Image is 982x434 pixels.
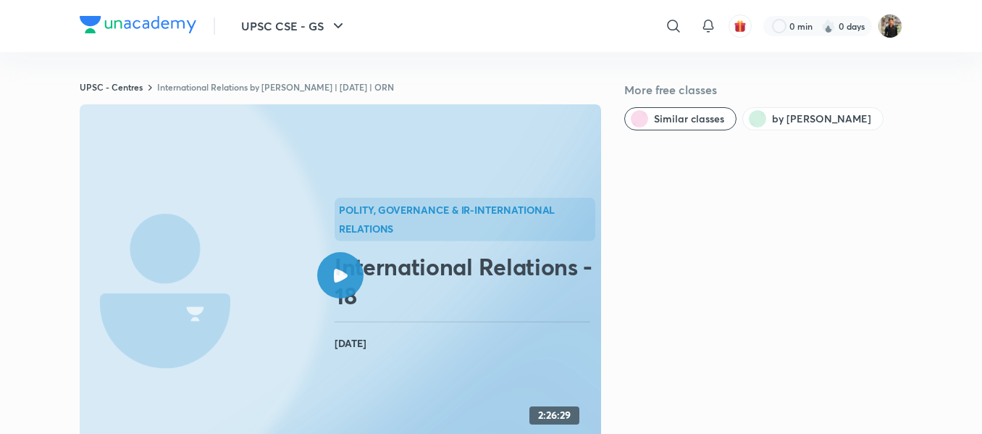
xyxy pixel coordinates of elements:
img: avatar [734,20,747,33]
img: streak [821,19,836,33]
button: avatar [729,14,752,38]
h4: 2:26:29 [538,409,571,422]
img: Company Logo [80,16,196,33]
button: UPSC CSE - GS [232,12,356,41]
img: Yudhishthir [878,14,902,38]
button: by Kumar Sujay [742,107,884,130]
a: UPSC - Centres [80,81,143,93]
span: by Kumar Sujay [772,112,871,126]
h2: International Relations - 18 [335,252,595,310]
h5: More free classes [624,81,902,99]
a: International Relations by [PERSON_NAME] | [DATE] | ORN [157,81,394,93]
span: Similar classes [654,112,724,126]
h4: [DATE] [335,334,595,353]
a: Company Logo [80,16,196,37]
button: Similar classes [624,107,736,130]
